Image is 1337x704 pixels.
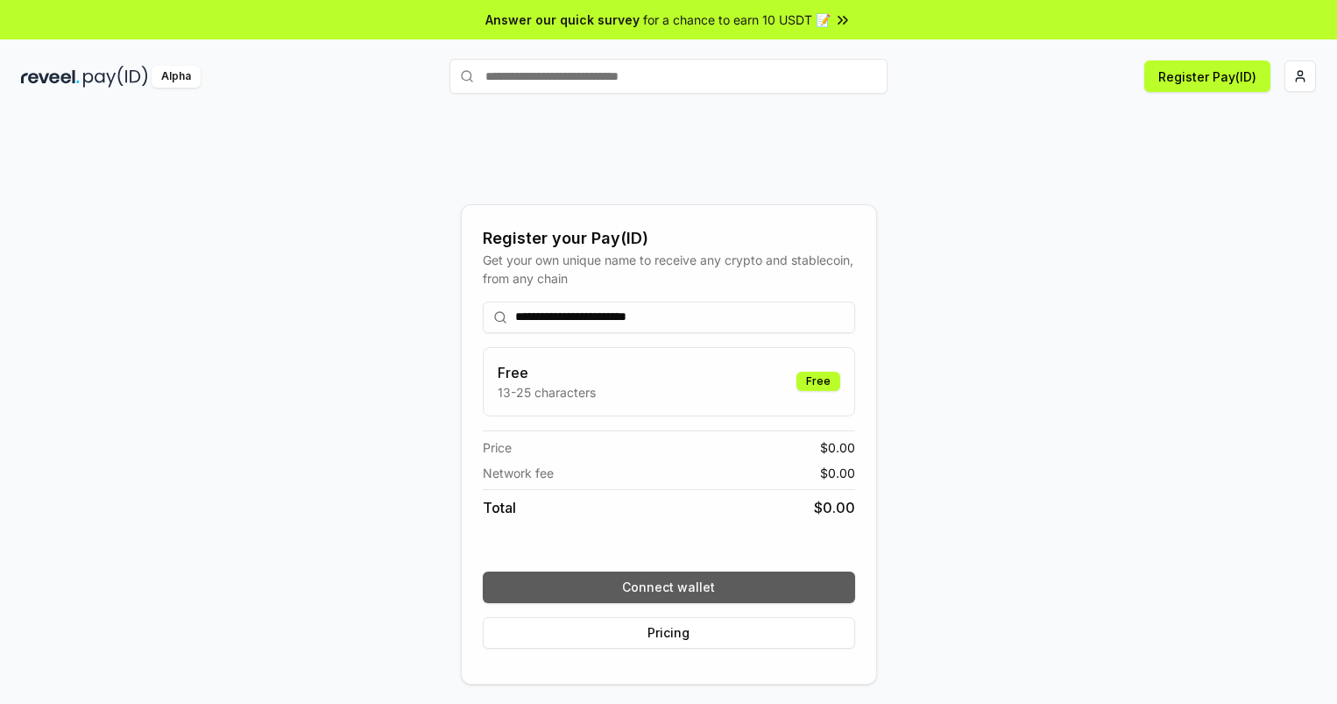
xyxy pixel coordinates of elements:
[1144,60,1270,92] button: Register Pay(ID)
[483,464,554,482] span: Network fee
[21,66,80,88] img: reveel_dark
[483,438,512,457] span: Price
[820,464,855,482] span: $ 0.00
[483,497,516,518] span: Total
[796,372,840,391] div: Free
[152,66,201,88] div: Alpha
[643,11,831,29] span: for a chance to earn 10 USDT 📝
[498,383,596,402] p: 13-25 characters
[83,66,148,88] img: pay_id
[483,572,855,603] button: Connect wallet
[498,362,596,383] h3: Free
[483,617,855,649] button: Pricing
[483,226,855,251] div: Register your Pay(ID)
[820,438,855,457] span: $ 0.00
[485,11,640,29] span: Answer our quick survey
[814,497,855,518] span: $ 0.00
[483,251,855,288] div: Get your own unique name to receive any crypto and stablecoin, from any chain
